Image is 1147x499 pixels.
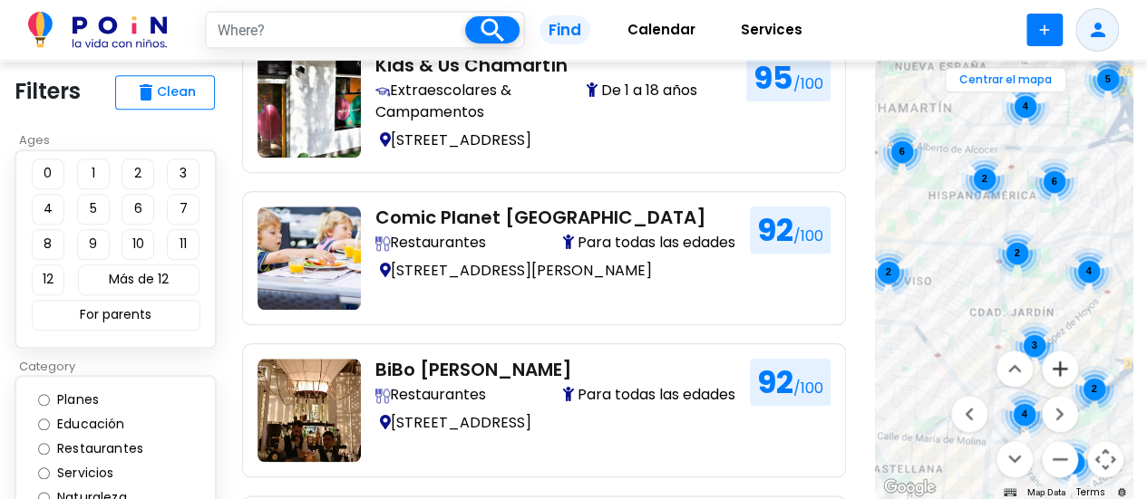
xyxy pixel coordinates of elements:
[951,396,987,432] button: Move left
[15,75,81,108] p: Filters
[375,127,732,153] p: [STREET_ADDRESS]
[122,158,154,189] button: 2
[135,82,157,103] span: delete
[375,84,390,99] img: Encuentra centros educativos, academias y actividades extraescolares para niños de 0 a 10 años. F...
[28,12,167,48] img: POiN
[793,226,823,246] span: /100
[605,8,718,53] a: Calendar
[258,206,831,310] a: comic-planet-madrid Comic Planet [GEOGRAPHIC_DATA] Descubre restaurantes family-friendly con zona...
[258,54,361,158] img: kids-and-us-chamartin
[476,14,508,46] i: search
[375,54,732,76] h2: Kids & Us Chamartín
[1004,486,1016,499] button: Keyboard shortcuts
[750,206,831,254] h1: 92
[525,8,605,53] a: Find
[77,194,110,225] button: 5
[32,229,64,260] button: 8
[258,359,361,462] img: bibo-dani-garcia
[53,464,132,483] label: Servicios
[375,206,735,228] h2: Comic Planet [GEOGRAPHIC_DATA]
[1014,247,1019,258] span: 2
[77,158,110,189] button: 1
[167,158,199,189] button: 3
[122,229,154,260] button: 10
[375,257,735,283] p: [STREET_ADDRESS][PERSON_NAME]
[122,194,154,225] button: 6
[587,80,732,123] span: De 1 a 18 años
[1051,176,1056,187] span: 6
[78,264,199,295] button: Más de 12
[32,158,64,189] button: 0
[32,194,64,225] button: 4
[885,266,890,277] span: 2
[1022,101,1027,111] span: 4
[563,232,735,254] span: Para todas las edades
[619,15,704,44] span: Calendar
[1027,486,1065,499] button: Map Data
[981,173,987,184] span: 2
[375,389,390,403] img: Descubre restaurantes family-friendly con zonas infantiles, tronas, menús para niños y espacios a...
[258,206,361,310] img: comic-planet-madrid
[945,67,1066,92] button: Centrar el mapa
[718,8,825,53] a: Services
[258,359,831,462] a: bibo-dani-garcia BiBo [PERSON_NAME] Descubre restaurantes family-friendly con zonas infantiles, t...
[15,131,228,149] p: Ages
[32,300,200,331] button: For parents
[375,236,390,251] img: Descubre restaurantes family-friendly con zonas infantiles, tronas, menús para niños y espacios a...
[207,13,465,47] input: Where?
[375,384,486,406] span: Restaurantes
[1116,487,1127,497] a: Report errors in the road map or imagery to Google
[53,390,117,409] label: Planes
[880,475,939,499] a: Open this area in Google Maps (opens a new window)
[996,350,1033,387] button: Move up
[1091,383,1096,394] span: 2
[746,54,831,101] h1: 95
[375,409,735,436] p: [STREET_ADDRESS]
[1076,485,1105,499] a: Terms (opens in new tab)
[1085,265,1091,276] span: 4
[53,415,143,434] label: Educación
[563,384,735,406] span: Para todas las edades
[115,75,215,110] button: deleteClean
[880,475,939,499] img: Google
[539,15,590,45] span: Find
[258,54,831,158] a: kids-and-us-chamartin Kids & Us Chamartín Encuentra centros educativos, academias y actividades e...
[1042,441,1078,477] button: Zoom out
[167,229,199,260] button: 11
[1042,350,1078,387] button: Zoom in
[733,15,811,44] span: Services
[375,359,735,380] h2: BiBo [PERSON_NAME]
[1042,396,1078,432] button: Move right
[899,146,904,157] span: 6
[793,73,823,94] span: /100
[1031,340,1036,350] span: 3
[375,80,584,123] span: Extraescolares & Campamentos
[32,264,64,295] button: 12
[996,441,1033,477] button: Move down
[167,194,199,225] button: 7
[750,359,831,406] h1: 92
[793,378,823,398] span: /100
[1104,73,1110,84] span: 5
[1087,441,1123,477] button: Map camera controls
[15,358,228,376] p: Category
[77,229,110,260] button: 9
[53,439,161,458] label: Restaurantes
[375,232,486,254] span: Restaurantes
